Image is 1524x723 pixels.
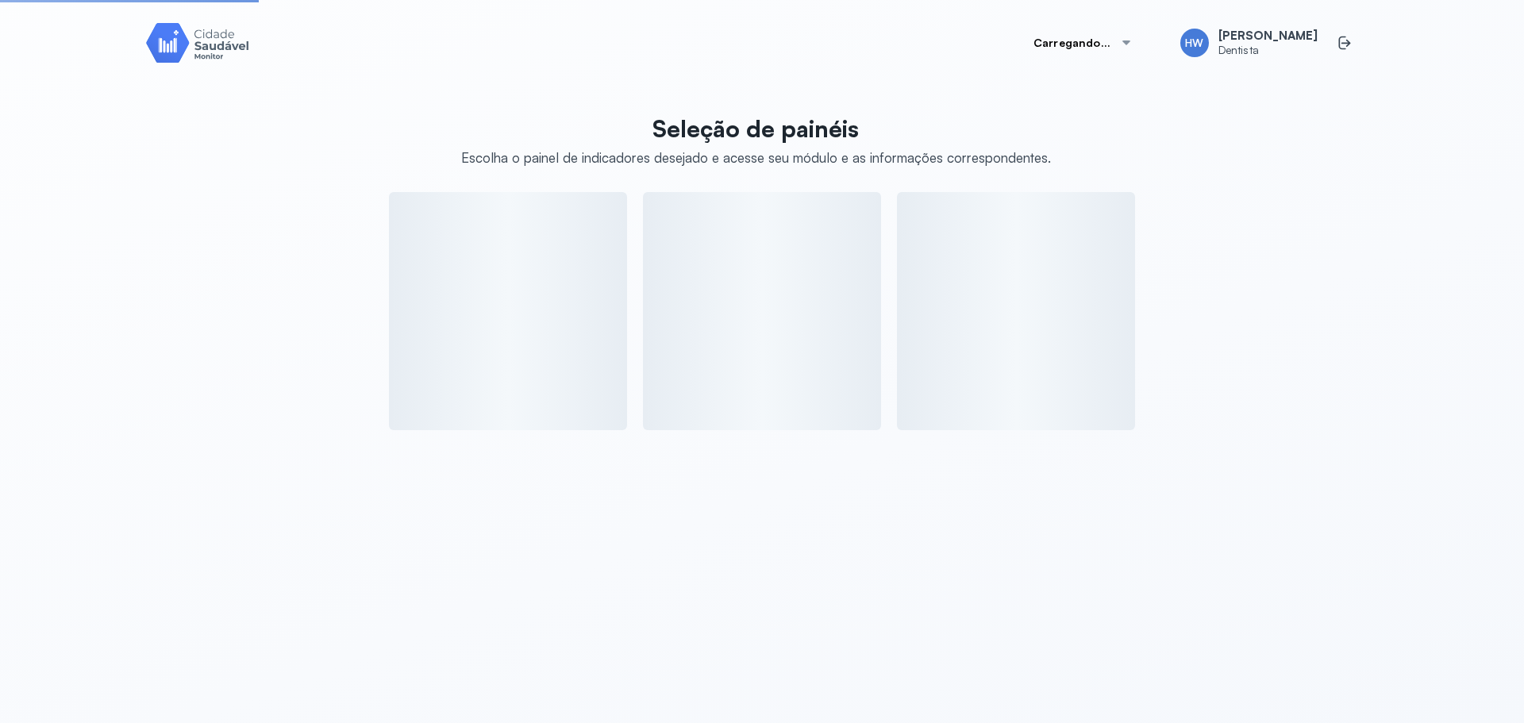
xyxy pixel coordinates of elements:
span: [PERSON_NAME] [1218,29,1318,44]
button: Carregando... [1014,27,1152,59]
span: HW [1185,37,1203,50]
p: Seleção de painéis [461,114,1051,143]
span: Dentista [1218,44,1318,57]
div: Escolha o painel de indicadores desejado e acesse seu módulo e as informações correspondentes. [461,149,1051,166]
img: Logotipo do produto Monitor [146,20,249,65]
